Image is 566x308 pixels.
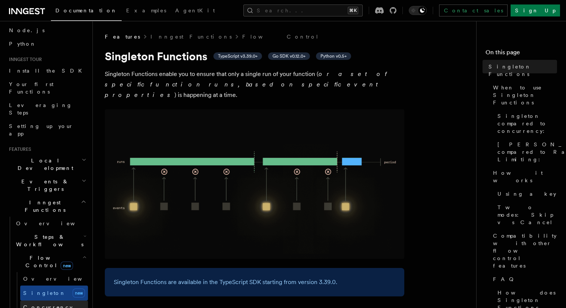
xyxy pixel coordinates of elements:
[6,178,82,193] span: Events & Triggers
[493,169,557,184] span: How it works
[105,49,404,63] h1: Singleton Functions
[61,262,73,270] span: new
[6,154,88,175] button: Local Development
[6,64,88,77] a: Install the SDK
[486,60,557,81] a: Singleton Functions
[55,7,117,13] span: Documentation
[13,230,88,251] button: Steps & Workflows
[6,57,42,62] span: Inngest tour
[16,220,93,226] span: Overview
[495,109,557,138] a: Singleton compared to concurrency:
[6,157,82,172] span: Local Development
[493,232,557,269] span: Compatibility with other flow control features
[9,123,73,137] span: Setting up your app
[51,2,122,21] a: Documentation
[6,119,88,140] a: Setting up your app
[495,201,557,229] a: Two modes: Skip vs Cancel
[9,41,36,47] span: Python
[6,146,31,152] span: Features
[495,138,557,166] a: [PERSON_NAME] compared to Rate Limiting:
[105,33,140,40] span: Features
[6,24,88,37] a: Node.js
[122,2,171,20] a: Examples
[13,254,82,269] span: Flow Control
[23,290,66,296] span: Singleton
[6,37,88,51] a: Python
[105,70,390,98] em: or a set of specific function runs, based on specific event properties
[490,229,557,272] a: Compatibility with other flow control features
[6,77,88,98] a: Your first Functions
[6,175,88,196] button: Events & Triggers
[9,102,72,116] span: Leveraging Steps
[13,217,88,230] a: Overview
[13,233,83,248] span: Steps & Workflows
[242,33,319,40] a: Flow Control
[13,251,88,272] button: Flow Controlnew
[6,196,88,217] button: Inngest Functions
[490,272,557,286] a: FAQ
[20,272,88,286] a: Overview
[489,63,557,78] span: Singleton Functions
[320,53,347,59] span: Python v0.5+
[273,53,305,59] span: Go SDK v0.12.0+
[497,204,557,226] span: Two modes: Skip vs Cancel
[105,69,404,100] p: Singleton Functions enable you to ensure that only a single run of your function ( ) is happening...
[348,7,358,14] kbd: ⌘K
[493,275,517,283] span: FAQ
[23,276,100,282] span: Overview
[9,68,86,74] span: Install the SDK
[218,53,258,59] span: TypeScript v3.39.0+
[439,4,508,16] a: Contact sales
[243,4,363,16] button: Search...⌘K
[20,286,88,301] a: Singletonnew
[490,166,557,187] a: How it works
[171,2,219,20] a: AgentKit
[6,199,81,214] span: Inngest Functions
[126,7,166,13] span: Examples
[175,7,215,13] span: AgentKit
[409,6,427,15] button: Toggle dark mode
[497,112,557,135] span: Singleton compared to concurrency:
[9,81,54,95] span: Your first Functions
[493,84,557,106] span: When to use Singleton Functions
[6,98,88,119] a: Leveraging Steps
[150,33,232,40] a: Inngest Functions
[495,187,557,201] a: Using a key
[490,81,557,109] a: When to use Singleton Functions
[114,277,395,287] p: Singleton Functions are available in the TypeScript SDK starting from version 3.39.0.
[105,109,404,259] img: Singleton Functions only process one run at a time.
[486,48,557,60] h4: On this page
[73,289,85,298] span: new
[9,27,45,33] span: Node.js
[497,190,556,198] span: Using a key
[511,4,560,16] a: Sign Up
